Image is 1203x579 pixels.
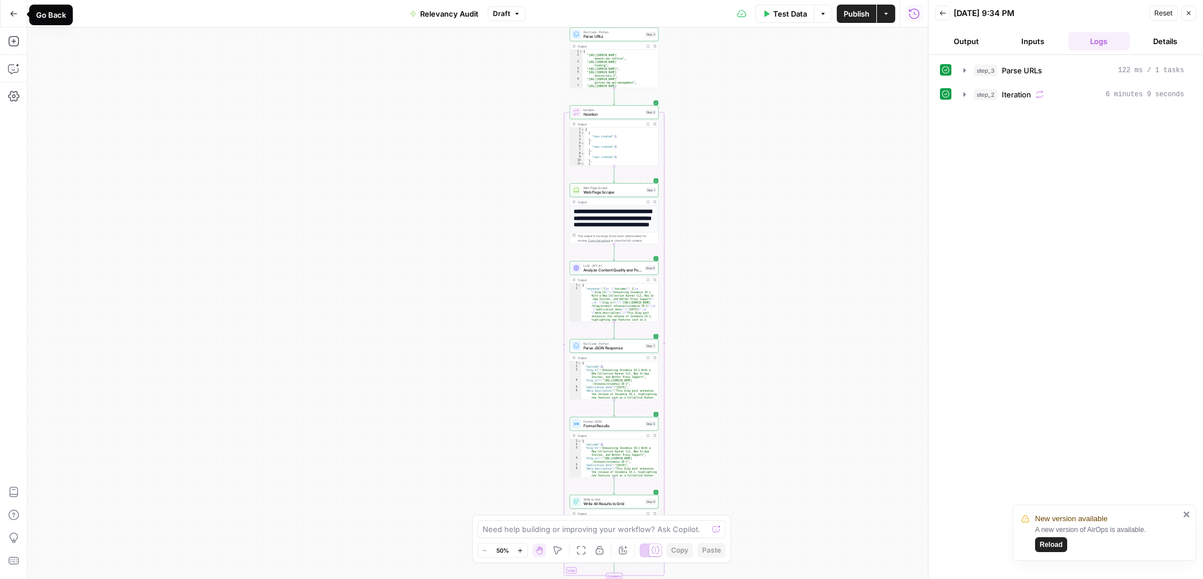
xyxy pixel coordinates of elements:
span: Web Page Scrape [583,186,644,190]
span: Analyze Content Quality and Potential [583,267,643,273]
div: Format JSONFormat ResultsStep 5Output{ "outcome":3, "blog_h1":"Announcing Insomnia 10.1 With a Ne... [570,417,659,478]
div: LoopIterationIterationStep 2Output[ { "rows_created":1 }, { "rows_created":1 }, { "rows_created":... [570,105,659,166]
span: Toggle code folding, rows 2 through 4 [581,131,585,135]
div: 2 [570,365,582,368]
div: This output is too large & has been abbreviated for review. to view the full content. [578,234,656,243]
div: 3 [570,446,582,456]
div: 12 [570,166,585,169]
div: 1 [570,283,582,287]
div: Step 5 [645,422,656,427]
span: Copy [671,545,688,556]
div: 6 [570,77,583,84]
span: Run Code · Python [583,341,643,346]
div: 4 [570,379,582,385]
div: 2 [570,131,585,135]
div: 11 [570,162,585,166]
div: 1 [570,361,582,365]
button: Details [1134,32,1196,50]
g: Edge from step_3 to step_2 [613,88,615,105]
button: Logs [1068,32,1130,50]
span: Reset [1154,8,1173,18]
span: Paste [702,545,721,556]
button: Publish [837,5,876,23]
span: Toggle code folding, rows 11 through 13 [581,162,585,166]
div: 4 [570,138,585,141]
div: Step 3 [645,32,656,37]
span: Iteration [583,112,643,117]
span: Parse JSON Response [583,345,643,351]
span: Iteration [583,108,643,112]
div: Step 4 [645,266,656,271]
g: Edge from step_2 to step_1 [613,166,615,183]
div: Step 1 [646,188,656,193]
div: 3 [570,135,585,138]
div: 8 [570,152,585,155]
span: Toggle code folding, rows 8 through 10 [581,152,585,155]
span: 6 minutes 9 seconds [1106,89,1184,100]
div: 7 [570,84,583,91]
div: 4 [570,456,582,463]
span: step_3 [974,65,997,76]
span: Parse URLs [1002,65,1042,76]
div: 4 [570,67,583,70]
div: 3 [570,60,583,67]
span: Parse URLs [583,34,643,40]
div: A new version of AirOps is available. [1035,525,1180,552]
span: Relevancy Audit [420,8,479,19]
span: Toggle code folding, rows 1 through 149 [581,128,585,131]
button: Inputs [1002,32,1064,50]
div: Output [578,200,643,204]
span: 50% [496,546,509,555]
button: Reload [1035,537,1067,552]
span: LLM · GPT-4.1 [583,263,643,268]
span: Draft [493,9,510,19]
span: Toggle code folding, rows 1 through 8 [578,439,581,443]
div: 5 [570,141,585,145]
span: Toggle code folding, rows 5 through 7 [581,141,585,145]
button: Output [935,32,997,50]
button: 6 minutes 9 seconds [957,85,1191,104]
span: Format JSON [583,419,643,424]
span: Write All Results to Grid [583,501,643,507]
button: 122 ms / 1 tasks [957,61,1191,80]
button: Paste [697,543,726,558]
div: Step 2 [645,110,656,115]
div: Complete [606,573,622,579]
button: Reset [1149,6,1178,21]
span: Reload [1040,539,1063,550]
div: 2 [570,53,583,60]
div: Run Code · PythonParse URLsStep 3Output[ "[URL][DOMAIN_NAME] -amazon-vpc-lattice", "[URL][DOMAIN_... [570,27,659,88]
div: Output [578,356,643,360]
div: 1 [570,439,582,443]
div: 2 [570,443,582,446]
span: Test Data [773,8,807,19]
div: Go Back [36,9,66,21]
div: 10 [570,159,585,162]
div: 5 [570,463,582,467]
div: 5 [570,70,583,77]
button: Relevancy Audit [403,5,485,23]
span: Copy the output [588,239,610,242]
span: Toggle code folding, rows 1 through 51 [579,50,583,53]
div: 1 [570,128,585,131]
div: Output [578,511,643,516]
span: Format Results [583,423,643,429]
div: 5 [570,385,582,389]
button: close [1183,510,1191,519]
div: Output [578,44,643,49]
span: Run Code · Python [583,30,643,34]
div: 6 [570,145,585,148]
div: 7 [570,148,585,152]
span: 122 ms / 1 tasks [1118,65,1184,76]
span: Iteration [1002,89,1031,100]
span: Write to Grid [583,497,643,502]
div: 3 [570,368,582,379]
span: step_2 [974,89,997,100]
span: New version available [1035,513,1107,525]
button: Copy [667,543,693,558]
span: Toggle code folding, rows 1 through 3 [578,283,581,287]
div: Output [578,278,643,282]
g: Edge from step_4 to step_7 [613,322,615,338]
g: Edge from step_1 to step_4 [613,244,615,261]
div: Output [578,434,643,438]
